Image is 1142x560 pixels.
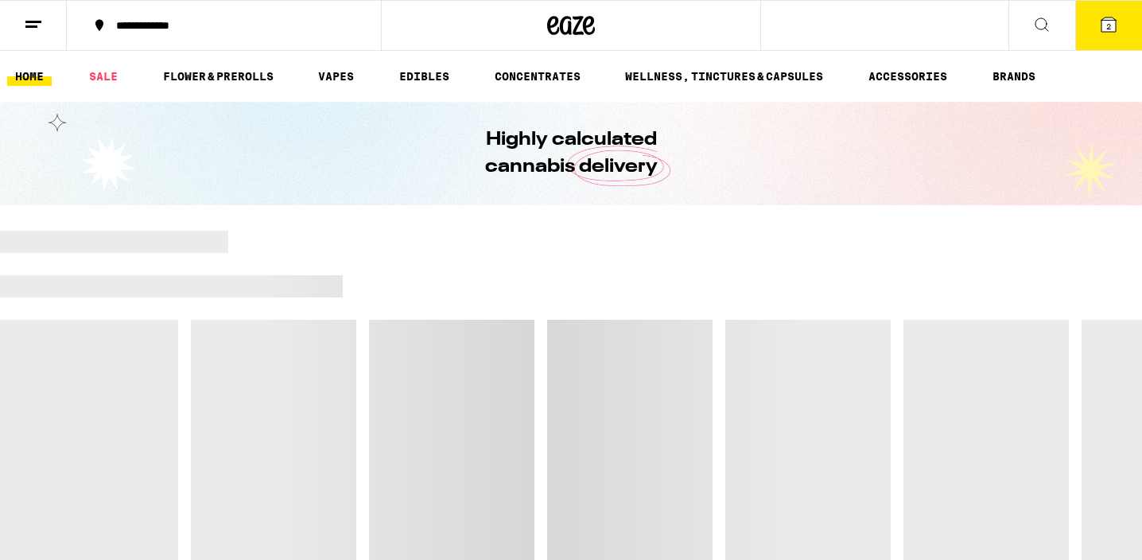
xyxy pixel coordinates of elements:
[7,67,52,86] a: HOME
[391,67,457,86] a: EDIBLES
[1039,512,1126,552] iframe: Opens a widget where you can find more information
[440,126,702,181] h1: Highly calculated cannabis delivery
[310,67,362,86] a: VAPES
[985,67,1043,86] button: BRANDS
[1075,1,1142,50] button: 2
[617,67,831,86] a: WELLNESS, TINCTURES & CAPSULES
[487,67,588,86] a: CONCENTRATES
[860,67,955,86] a: ACCESSORIES
[81,67,126,86] a: SALE
[1106,21,1111,31] span: 2
[155,67,282,86] a: FLOWER & PREROLLS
